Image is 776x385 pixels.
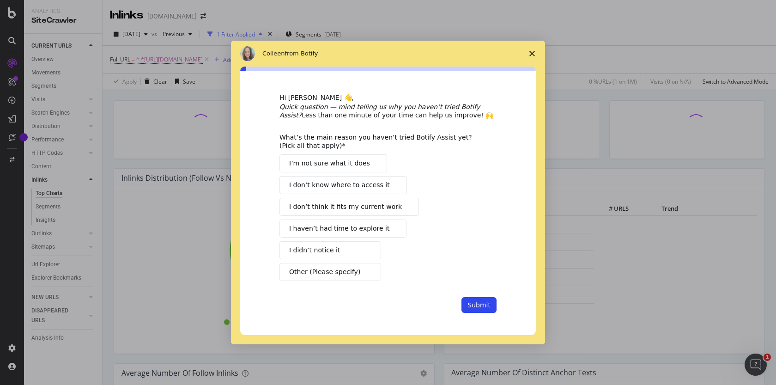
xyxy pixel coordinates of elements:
button: I don’t know where to access it [279,176,407,194]
span: Close survey [519,41,545,67]
img: Profile image for Colleen [240,46,255,61]
div: Hi [PERSON_NAME] 👋, [279,93,497,103]
button: Other (Please specify) [279,263,381,281]
span: I don’t think it fits my current work [289,202,402,212]
span: I didn’t notice it [289,245,340,255]
button: I’m not sure what it does [279,154,387,172]
span: from Botify [285,50,318,57]
span: I don’t know where to access it [289,180,390,190]
button: I didn’t notice it [279,241,381,259]
span: Other (Please specify) [289,267,360,277]
div: What’s the main reason you haven’t tried Botify Assist yet? (Pick all that apply) [279,133,483,150]
div: Less than one minute of your time can help us improve! 🙌 [279,103,497,119]
span: I’m not sure what it does [289,159,370,168]
button: I haven’t had time to explore it [279,220,406,238]
span: Colleen [262,50,285,57]
span: I haven’t had time to explore it [289,224,389,233]
button: I don’t think it fits my current work [279,198,419,216]
i: Quick question — mind telling us why you haven’t tried Botify Assist? [279,103,480,119]
button: Submit [461,297,497,313]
